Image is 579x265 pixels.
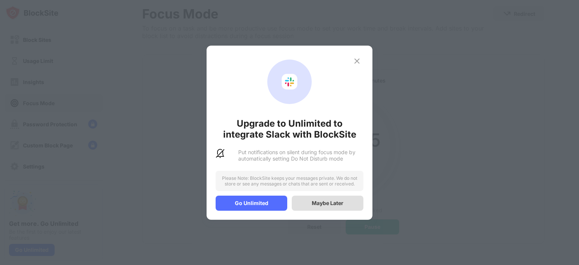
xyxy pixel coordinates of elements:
div: animation [262,55,317,109]
div: Please Note: BlockSite keeps your messages private. We do not store or see any messages or chats ... [216,171,363,191]
div: Put notifications on silent during focus mode by automatically setting Do Not Disturb mode [238,149,363,162]
img: slack-dnd-notifications.svg [216,149,225,158]
div: Upgrade to Unlimited to integrate Slack with BlockSite [216,118,363,140]
div: Go Unlimited [216,196,287,211]
div: Maybe Later [312,200,343,206]
img: x-button.svg [352,57,361,66]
